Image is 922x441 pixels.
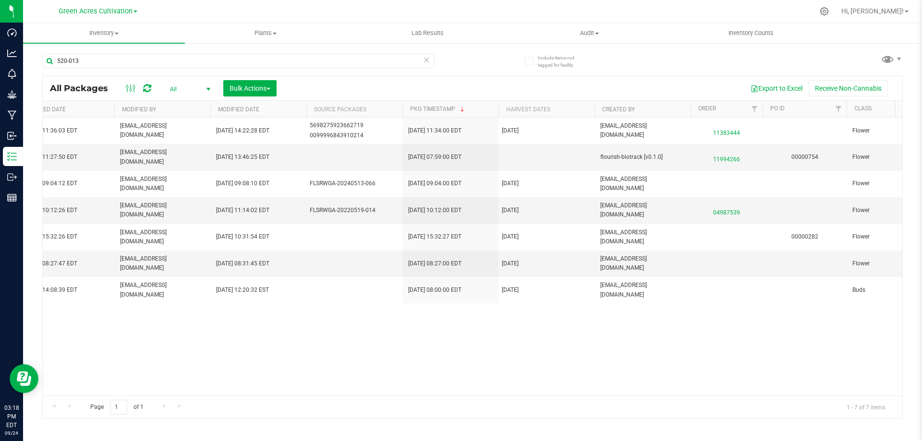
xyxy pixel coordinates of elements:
[600,201,685,219] span: [EMAIL_ADDRESS][DOMAIN_NAME]
[120,201,205,219] span: [EMAIL_ADDRESS][DOMAIN_NAME]
[602,106,635,113] a: Created By
[185,23,347,43] a: Plants
[7,193,17,203] inline-svg: Reports
[408,232,461,241] span: [DATE] 15:32:27 EDT
[42,54,435,68] input: Search Package ID, Item Name, SKU, Lot or Part Number...
[854,105,872,112] a: Class
[600,254,685,273] span: [EMAIL_ADDRESS][DOMAIN_NAME]
[230,84,270,92] span: Bulk Actions
[408,153,461,162] span: [DATE] 07:59:00 EDT
[696,124,757,138] span: 11383444
[509,29,670,37] span: Audit
[7,131,17,141] inline-svg: Inbound
[408,126,461,135] span: [DATE] 11:34:00 EDT
[23,29,185,37] span: Inventory
[306,101,402,118] th: Source Packages
[216,286,269,295] span: [DATE] 12:20:32 EST
[216,232,269,241] span: [DATE] 10:31:54 EDT
[216,206,269,215] span: [DATE] 11:14:02 EDT
[747,101,763,117] a: Filter
[7,90,17,99] inline-svg: Grow
[600,281,685,299] span: [EMAIL_ADDRESS][DOMAIN_NAME]
[831,101,847,117] a: Filter
[4,429,19,437] p: 09/24
[408,179,461,188] span: [DATE] 09:04:00 EDT
[839,400,893,414] span: 1 - 7 of 7 items
[10,364,38,393] iframe: Resource center
[185,29,346,37] span: Plants
[809,80,888,96] button: Receive Non-Cannabis
[498,101,594,118] th: Harvest Dates
[4,404,19,429] p: 03:18 PM EDT
[216,179,269,188] span: [DATE] 09:08:10 EDT
[216,126,269,135] span: [DATE] 14:22:28 EDT
[26,106,66,113] a: Created Date
[818,7,830,16] div: Manage settings
[59,7,133,15] span: Green Acres Cultivation
[423,54,430,66] span: Clear
[408,259,461,268] span: [DATE] 08:27:00 EDT
[696,203,757,217] span: 04987539
[509,23,670,43] a: Audit
[120,281,205,299] span: [EMAIL_ADDRESS][DOMAIN_NAME]
[216,259,269,268] span: [DATE] 08:31:45 EDT
[24,126,77,135] span: [DATE] 11:36:03 EDT
[502,232,592,241] div: Value 1: 2021-05-05
[600,153,685,162] span: flourish-biotrack [v0.1.0]
[744,80,809,96] button: Export to Excel
[310,121,400,130] div: Value 1: 5698275923662719
[120,228,205,246] span: [EMAIL_ADDRESS][DOMAIN_NAME]
[50,83,118,94] span: All Packages
[120,148,205,166] span: [EMAIL_ADDRESS][DOMAIN_NAME]
[120,254,205,273] span: [EMAIL_ADDRESS][DOMAIN_NAME]
[410,106,466,112] a: Pkg Timestamp
[223,80,277,96] button: Bulk Actions
[399,29,457,37] span: Lab Results
[408,206,461,215] span: [DATE] 10:12:00 EDT
[600,228,685,246] span: [EMAIL_ADDRESS][DOMAIN_NAME]
[502,286,592,295] div: Value 1: 2019-05-11
[122,106,156,113] a: Modified By
[408,286,461,295] span: [DATE] 08:00:00 EDT
[600,121,685,140] span: [EMAIL_ADDRESS][DOMAIN_NAME]
[347,23,509,43] a: Lab Results
[23,23,185,43] a: Inventory
[7,69,17,79] inline-svg: Monitoring
[502,206,592,215] div: Value 1: 2022-05-09
[24,179,77,188] span: [DATE] 09:04:12 EDT
[24,259,77,268] span: [DATE] 08:27:47 EDT
[82,400,151,415] span: Page of 1
[770,105,785,112] a: PO ID
[670,23,832,43] a: Inventory Counts
[600,175,685,193] span: [EMAIL_ADDRESS][DOMAIN_NAME]
[7,28,17,37] inline-svg: Dashboard
[716,29,787,37] span: Inventory Counts
[538,54,586,69] span: Include items not tagged for facility
[120,121,205,140] span: [EMAIL_ADDRESS][DOMAIN_NAME]
[120,175,205,193] span: [EMAIL_ADDRESS][DOMAIN_NAME]
[7,172,17,182] inline-svg: Outbound
[7,48,17,58] inline-svg: Analytics
[310,131,400,140] div: Value 2: 0099996843910214
[218,106,259,113] a: Modified Date
[216,153,269,162] span: [DATE] 13:46:25 EDT
[7,152,17,161] inline-svg: Inventory
[841,7,904,15] span: Hi, [PERSON_NAME]!
[24,206,77,215] span: [DATE] 10:12:26 EDT
[7,110,17,120] inline-svg: Manufacturing
[698,105,716,112] a: Order
[696,150,757,164] span: 11994266
[791,233,818,240] a: 00000282
[24,153,77,162] span: [DATE] 11:27:50 EDT
[502,126,592,135] div: Value 1: 2025-03-31
[110,400,127,415] input: 1
[24,232,77,241] span: [DATE] 15:32:26 EDT
[310,206,400,215] div: Value 1: FLSRWGA-20220519-014
[24,286,77,295] span: [DATE] 14:08:39 EDT
[502,259,592,268] div: Value 1: 2021-05-05
[502,179,592,188] div: Value 1: 2024-05-07
[791,154,818,160] a: 00000754
[310,179,400,188] div: Value 1: FLSRWGA-20240513-066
